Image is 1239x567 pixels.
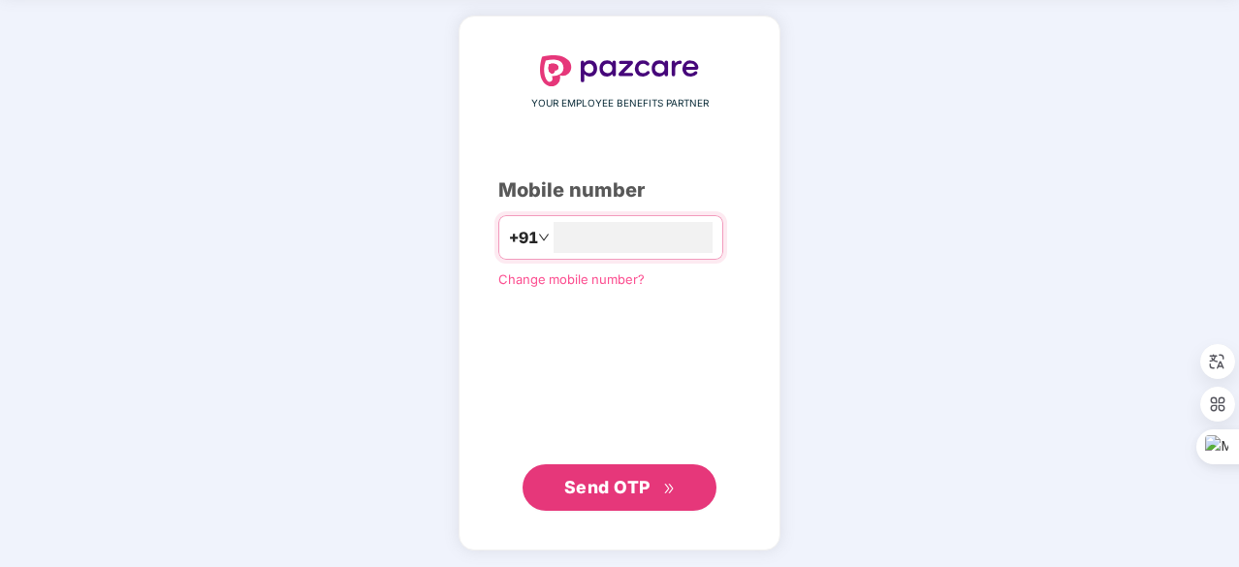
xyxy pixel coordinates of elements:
span: YOUR EMPLOYEE BENEFITS PARTNER [531,96,709,111]
img: logo [540,55,699,86]
div: Mobile number [498,175,741,205]
span: Send OTP [564,477,651,497]
span: double-right [663,483,676,495]
button: Send OTPdouble-right [523,464,716,511]
span: +91 [509,226,538,250]
span: down [538,232,550,243]
a: Change mobile number? [498,271,645,287]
